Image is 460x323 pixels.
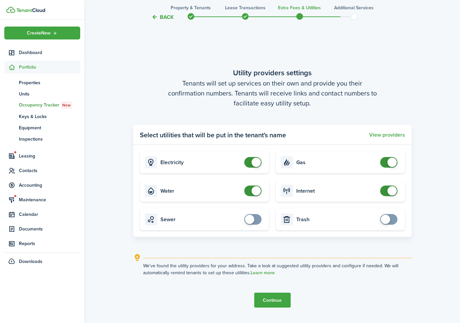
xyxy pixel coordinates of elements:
[4,237,80,250] a: Reports
[334,4,374,11] h3: Additional Services
[19,101,80,109] span: Occupancy Tracker
[19,136,80,143] span: Inspections
[19,49,80,56] span: Dashboard
[19,124,80,131] span: Equipment
[133,67,412,78] wizard-step-header-title: Utility providers settings
[19,167,80,174] span: Contacts
[19,226,80,232] span: Documents
[4,99,80,111] a: Occupancy TrackerNew
[19,91,80,97] span: Units
[62,102,71,108] span: New
[369,132,405,138] button: View providers
[19,182,80,189] span: Accounting
[6,7,15,13] img: TenantCloud
[4,122,80,133] a: Equipment
[19,64,80,71] span: Portfolio
[4,27,80,39] button: Open menu
[19,153,80,160] span: Leasing
[4,46,80,59] a: Dashboard
[160,216,241,222] card-title: Sewer
[278,4,321,11] h3: Extra fees & Utilities
[296,188,377,194] card-title: Internet
[19,258,42,265] span: Downloads
[151,13,174,20] button: Back
[19,113,80,120] span: Keys & Locks
[4,77,80,88] a: Properties
[4,88,80,99] a: Units
[296,159,377,165] card-title: Gas
[140,130,286,140] panel-main-title: Select utilities that will be put in the tenant's name
[19,79,80,86] span: Properties
[133,253,142,261] i: outline
[251,270,275,275] a: Learn more
[133,78,412,108] wizard-step-header-description: Tenants will set up services on their own and provide you their confirmation numbers. Tenants wil...
[19,240,80,247] span: Reports
[4,111,80,122] a: Keys & Locks
[171,4,211,11] h3: Property & Tenants
[19,211,80,218] span: Calendar
[4,133,80,145] a: Inspections
[225,4,265,11] h3: Lease Transactions
[160,159,241,165] card-title: Electricity
[19,196,80,203] span: Maintenance
[27,31,51,35] span: Create New
[254,292,291,307] button: Continue
[143,262,412,276] explanation-description: We've found the utility providers for your address. Take a look at suggested utility providers an...
[296,216,377,222] card-title: Trash
[16,8,45,12] img: TenantCloud
[160,188,241,194] card-title: Water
